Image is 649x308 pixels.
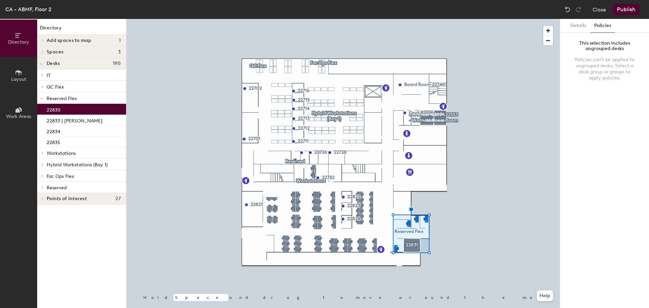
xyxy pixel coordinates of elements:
[11,76,26,82] span: Layout
[119,38,121,43] span: 1
[47,105,61,113] p: 22830
[5,5,51,14] div: CA - ABMF, Floor 2
[113,61,121,66] span: 190
[47,173,74,179] span: Fac Ops Flex
[575,6,582,13] img: Redo
[118,49,121,55] span: 3
[47,96,77,101] span: Reserved Flex
[564,6,571,13] img: Undo
[47,73,50,78] span: IT
[37,24,126,35] h1: Directory
[47,196,87,202] span: Points of interest
[47,162,107,168] span: Hybrid Workstations (Bay 1)
[47,49,64,55] span: Spaces
[47,116,102,124] p: 22833 | [PERSON_NAME]
[574,57,635,81] div: Policies can't be applied to ungrouped desks. Select a desk group or groups to apply policies.
[593,4,606,15] button: Close
[115,196,121,202] span: 27
[8,39,29,45] span: Directory
[47,138,60,145] p: 22835
[574,41,635,51] div: This selection includes ungrouped desks
[613,4,640,15] button: Publish
[566,19,590,33] button: Details
[537,290,553,301] button: Help
[47,84,64,90] span: QC Flex
[47,38,92,43] span: Add spaces to map
[6,114,31,119] span: Work Areas
[47,127,60,135] p: 22834
[47,185,67,191] span: Reserved
[590,19,615,33] button: Policies
[47,61,60,66] span: Desks
[47,150,76,156] span: Workstations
